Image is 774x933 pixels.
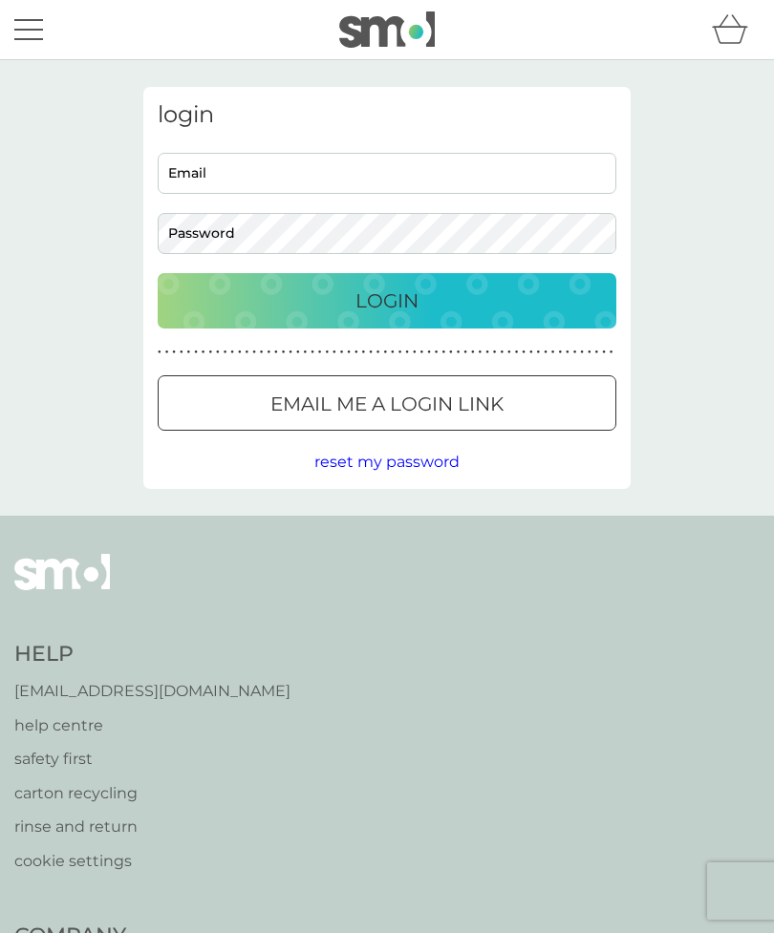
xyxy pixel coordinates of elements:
[588,348,591,357] p: ●
[449,348,453,357] p: ●
[14,554,110,619] img: smol
[463,348,467,357] p: ●
[355,286,419,316] p: Login
[610,348,613,357] p: ●
[441,348,445,357] p: ●
[602,348,606,357] p: ●
[282,348,286,357] p: ●
[712,11,760,49] div: basket
[158,348,161,357] p: ●
[194,348,198,357] p: ●
[14,815,290,839] a: rinse and return
[507,348,511,357] p: ●
[270,389,504,419] p: Email me a login link
[340,348,344,357] p: ●
[347,348,351,357] p: ●
[158,375,616,431] button: Email me a login link
[202,348,205,357] p: ●
[224,348,227,357] p: ●
[339,11,435,48] img: smol
[14,781,290,806] a: carton recycling
[413,348,417,357] p: ●
[14,679,290,704] a: [EMAIL_ADDRESS][DOMAIN_NAME]
[325,348,329,357] p: ●
[14,11,43,48] button: menu
[267,348,270,357] p: ●
[471,348,475,357] p: ●
[595,348,599,357] p: ●
[558,348,562,357] p: ●
[216,348,220,357] p: ●
[405,348,409,357] p: ●
[333,348,336,357] p: ●
[311,348,314,357] p: ●
[230,348,234,357] p: ●
[318,348,322,357] p: ●
[479,348,483,357] p: ●
[260,348,264,357] p: ●
[289,348,292,357] p: ●
[580,348,584,357] p: ●
[172,348,176,357] p: ●
[485,348,489,357] p: ●
[362,348,366,357] p: ●
[566,348,570,357] p: ●
[304,348,308,357] p: ●
[165,348,169,357] p: ●
[246,348,249,357] p: ●
[551,348,555,357] p: ●
[208,348,212,357] p: ●
[14,849,290,874] a: cookie settings
[180,348,183,357] p: ●
[391,348,395,357] p: ●
[296,348,300,357] p: ●
[522,348,526,357] p: ●
[369,348,373,357] p: ●
[158,273,616,329] button: Login
[435,348,439,357] p: ●
[544,348,548,357] p: ●
[14,713,290,738] a: help centre
[274,348,278,357] p: ●
[314,450,460,475] button: reset my password
[515,348,519,357] p: ●
[537,348,541,357] p: ●
[14,747,290,772] a: safety first
[187,348,191,357] p: ●
[529,348,533,357] p: ●
[376,348,380,357] p: ●
[383,348,387,357] p: ●
[398,348,402,357] p: ●
[493,348,497,357] p: ●
[14,640,290,669] h4: Help
[573,348,577,357] p: ●
[500,348,504,357] p: ●
[252,348,256,357] p: ●
[427,348,431,357] p: ●
[355,348,358,357] p: ●
[238,348,242,357] p: ●
[457,348,461,357] p: ●
[314,453,460,471] span: reset my password
[420,348,424,357] p: ●
[158,101,616,129] h3: login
